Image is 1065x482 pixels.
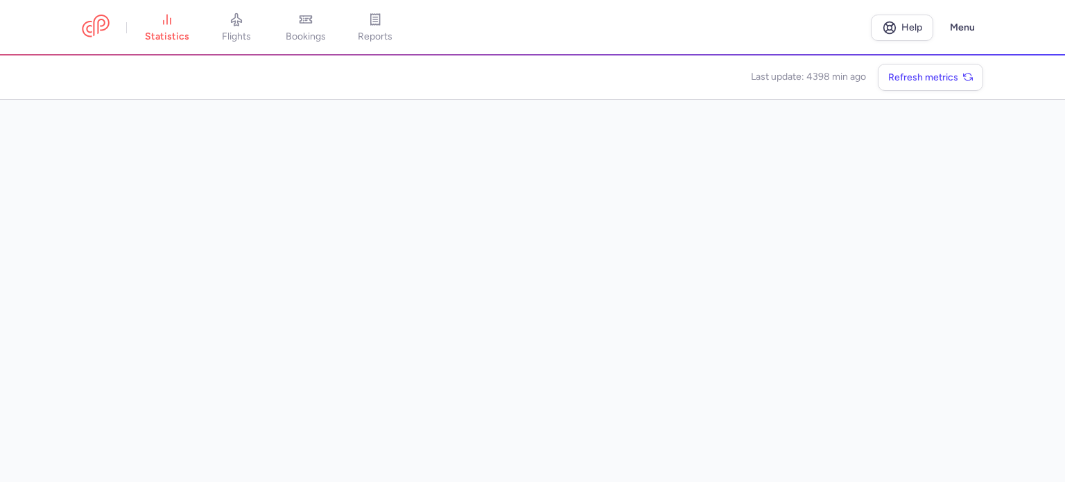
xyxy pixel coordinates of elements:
[286,31,326,43] span: bookings
[901,22,922,33] span: Help
[358,31,392,43] span: reports
[222,31,251,43] span: flights
[340,12,410,43] a: reports
[878,64,983,91] button: Refresh metrics
[82,15,110,40] a: CitizenPlane red outlined logo
[132,12,202,43] a: statistics
[271,12,340,43] a: bookings
[145,31,189,43] span: statistics
[942,15,983,41] button: Menu
[751,70,866,84] time: Last update: 4398 min ago
[888,72,958,83] span: Refresh metrics
[202,12,271,43] a: flights
[871,15,933,41] a: Help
